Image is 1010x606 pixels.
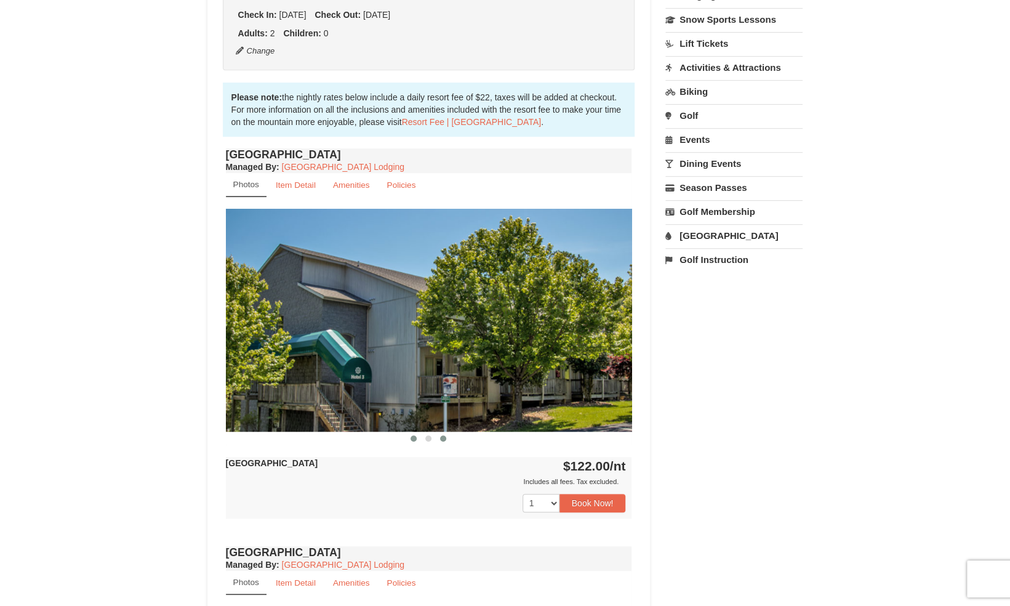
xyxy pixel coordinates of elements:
a: Golf [665,104,803,127]
a: [GEOGRAPHIC_DATA] Lodging [282,560,404,570]
span: Managed By [226,560,276,570]
strong: Adults: [238,28,268,38]
div: the nightly rates below include a daily resort fee of $22, taxes will be added at checkout. For m... [223,83,635,137]
strong: : [226,162,279,172]
small: Policies [387,180,415,190]
a: Dining Events [665,152,803,175]
a: Resort Fee | [GEOGRAPHIC_DATA] [402,117,541,127]
strong: Please note: [231,92,282,102]
strong: Check In: [238,10,277,20]
strong: Children: [283,28,321,38]
small: Amenities [333,180,370,190]
a: Photos [226,571,267,595]
small: Photos [233,180,259,189]
a: Item Detail [268,571,324,595]
a: Policies [379,571,423,595]
strong: $122.00 [563,459,626,473]
button: Book Now! [559,494,626,512]
strong: [GEOGRAPHIC_DATA] [226,458,318,468]
a: Lift Tickets [665,32,803,55]
strong: : [226,560,279,570]
small: Policies [387,578,415,588]
span: 0 [324,28,329,38]
span: [DATE] [363,10,390,20]
a: Biking [665,80,803,103]
small: Photos [233,578,259,587]
small: Item Detail [276,180,316,190]
small: Amenities [333,578,370,588]
img: 18876286-37-50bfbe09.jpg [226,209,632,431]
small: Item Detail [276,578,316,588]
strong: Check Out: [315,10,361,20]
a: Events [665,128,803,151]
a: Activities & Attractions [665,56,803,79]
h4: [GEOGRAPHIC_DATA] [226,148,632,161]
a: Amenities [325,173,378,197]
span: Managed By [226,162,276,172]
a: Season Passes [665,176,803,199]
a: Golf Membership [665,200,803,223]
a: Photos [226,173,267,197]
a: Policies [379,173,423,197]
a: Golf Instruction [665,248,803,271]
span: /nt [610,459,626,473]
a: Item Detail [268,173,324,197]
a: [GEOGRAPHIC_DATA] [665,224,803,247]
h4: [GEOGRAPHIC_DATA] [226,546,632,559]
button: Change [235,44,276,58]
a: Amenities [325,571,378,595]
a: Snow Sports Lessons [665,8,803,31]
div: Includes all fees. Tax excluded. [226,475,626,488]
span: 2 [270,28,275,38]
a: [GEOGRAPHIC_DATA] Lodging [282,162,404,172]
span: [DATE] [279,10,306,20]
